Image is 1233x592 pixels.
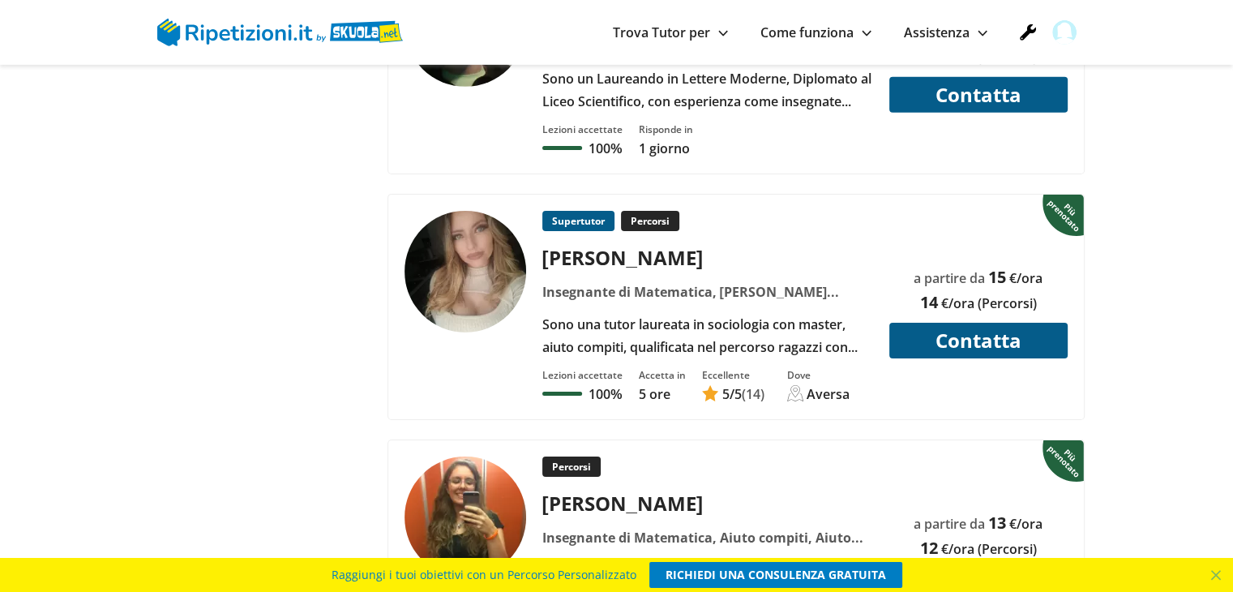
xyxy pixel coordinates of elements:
[639,122,693,136] div: Risponde in
[702,385,764,403] a: 5/5(14)
[914,515,985,533] span: a partire da
[542,368,623,382] div: Lezioni accettate
[988,512,1006,534] span: 13
[1042,439,1087,483] img: Piu prenotato
[613,24,728,41] a: Trova Tutor per
[639,368,686,382] div: Accetta in
[920,537,938,559] span: 12
[702,368,764,382] div: Eccellente
[332,562,636,588] span: Raggiungi i tuoi obiettivi con un Percorso Personalizzato
[722,385,742,403] span: /5
[941,294,1037,312] span: €/ora (Percorsi)
[639,385,686,403] p: 5 ore
[589,139,622,157] p: 100%
[787,368,850,382] div: Dove
[542,457,601,477] p: Percorsi
[542,122,623,136] div: Lezioni accettate
[536,281,879,303] div: Insegnante di Matematica, [PERSON_NAME] compiti, Aiuto tesi, [PERSON_NAME], Dsa (disturbi dell'ap...
[889,77,1068,113] button: Contatta
[157,19,403,46] img: logo Skuola.net | Ripetizioni.it
[405,457,526,578] img: tutor a Cornaredo - Beatrice
[536,526,879,549] div: Insegnante di Matematica, Aiuto compiti, Aiuto tesina, Diritto, Dsa (disturbi dell'apprendimento)...
[1009,515,1042,533] span: €/ora
[742,385,764,403] span: (14)
[649,562,902,588] a: RICHIEDI UNA CONSULENZA GRATUITA
[760,24,871,41] a: Come funziona
[988,266,1006,288] span: 15
[722,385,730,403] span: 5
[536,67,879,113] div: Sono un Laureando in Lettere Moderne, Diplomato al Liceo Scientifico, con esperienza come insegna...
[542,211,614,231] p: Supertutor
[157,22,403,40] a: logo Skuola.net | Ripetizioni.it
[536,244,879,271] div: [PERSON_NAME]
[1009,269,1042,287] span: €/ora
[621,211,679,231] p: Percorsi
[1042,193,1087,237] img: Piu prenotato
[405,211,526,332] img: tutor a AVERSA - Veronica
[536,313,879,358] div: Sono una tutor laureata in sociologia con master, aiuto compiti, qualificata nel percorso ragazzi...
[904,24,987,41] a: Assistenza
[920,291,938,313] span: 14
[941,49,1037,66] span: €/ora (Percorsi)
[1052,20,1077,45] img: user avatar
[536,490,879,517] div: [PERSON_NAME]
[889,323,1068,358] button: Contatta
[639,139,693,157] p: 1 giorno
[941,540,1037,558] span: €/ora (Percorsi)
[914,269,985,287] span: a partire da
[807,385,850,403] div: Aversa
[589,385,622,403] p: 100%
